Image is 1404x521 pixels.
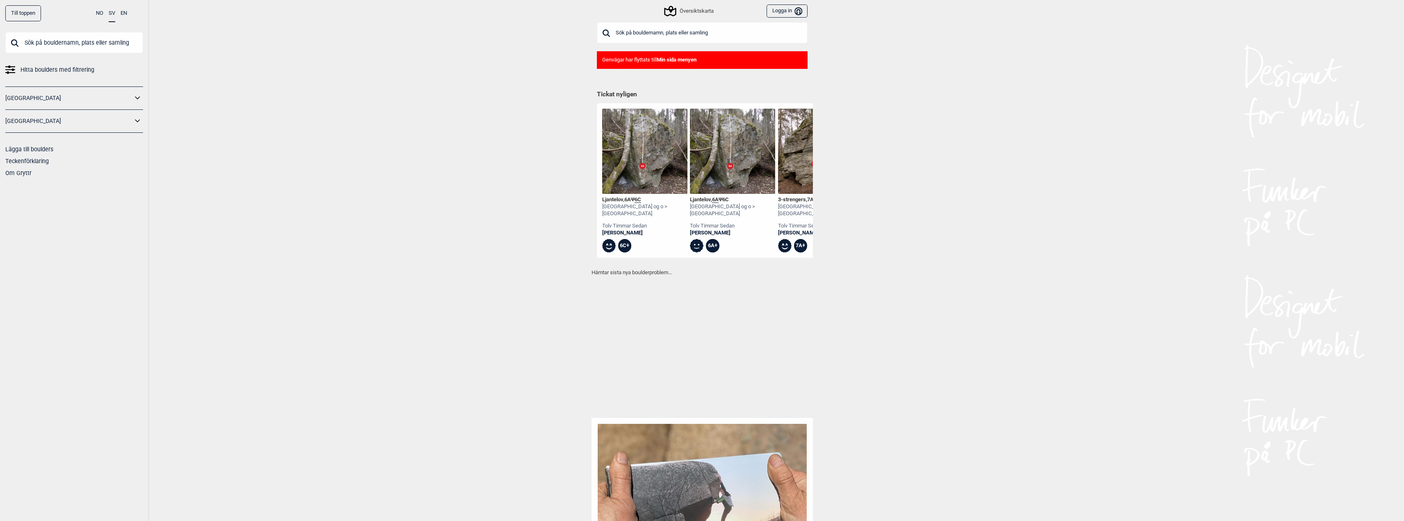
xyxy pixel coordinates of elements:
[602,223,687,230] div: tolv timmar sedan
[597,51,808,69] div: Genvägar har flyttats till
[5,32,143,53] input: Sök på bouldernamn, plats eller samling
[602,203,687,217] div: [GEOGRAPHIC_DATA] og o > [GEOGRAPHIC_DATA]
[722,196,729,202] span: 6C
[5,5,41,21] div: Till toppen
[794,239,808,253] div: 7A+
[20,64,94,76] span: Hitta boulders med filtrering
[5,64,143,76] a: Hitta boulders med filtrering
[690,196,775,203] div: Ljantelov , Ψ
[706,239,719,253] div: 6A+
[778,196,863,203] div: 3-strengers ,
[5,92,132,104] a: [GEOGRAPHIC_DATA]
[5,158,49,164] a: Teckenförklaring
[690,203,775,217] div: [GEOGRAPHIC_DATA] og o > [GEOGRAPHIC_DATA]
[635,196,641,203] span: 6C
[778,230,863,237] a: [PERSON_NAME]
[690,230,775,237] a: [PERSON_NAME]
[778,109,863,194] img: 3 strengers 210402
[592,268,813,277] p: Hämtar sista nya boulderproblem...
[778,223,863,230] div: tolv timmar sedan
[665,6,713,16] div: Översiktskarta
[690,223,775,230] div: tolv timmar sedan
[5,115,132,127] a: [GEOGRAPHIC_DATA]
[5,170,32,176] a: Om Gryttr
[767,5,807,18] button: Logga in
[602,109,687,194] img: Ljantelov 210402
[807,196,817,202] span: 7A+
[657,57,696,63] b: Min sida menyen
[712,196,719,203] span: 6A
[624,196,631,202] span: 6A
[597,22,808,43] input: Sök på bouldernamn, plats eller samling
[778,203,863,217] div: [GEOGRAPHIC_DATA] og o > [GEOGRAPHIC_DATA]
[109,5,115,22] button: SV
[618,239,632,253] div: 6C+
[121,5,127,21] button: EN
[602,230,687,237] a: [PERSON_NAME]
[602,196,687,203] div: Ljantelov , Ψ
[690,109,775,194] img: Ljantelov 210402
[96,5,103,21] button: NO
[5,146,53,152] a: Lägga till boulders
[597,90,808,99] h1: Tickat nyligen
